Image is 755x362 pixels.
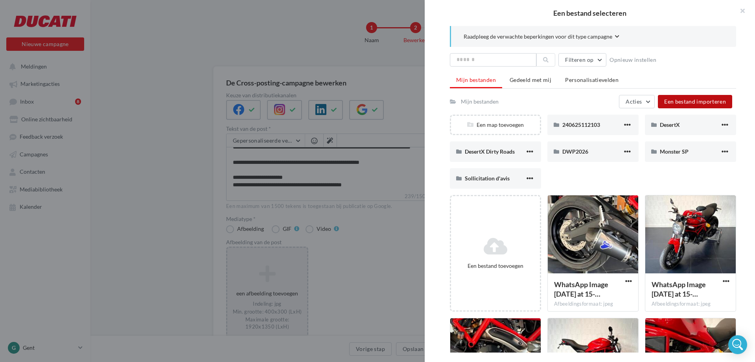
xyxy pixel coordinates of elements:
[465,148,515,155] span: DesertX Dirty Roads
[606,55,659,65] button: Opnieuw instellen
[510,76,551,83] span: Gedeeld met mij
[728,335,747,354] div: Open Intercom Messenger
[558,53,606,67] button: Filteren op
[437,9,742,17] h2: Een bestand selecteren
[660,148,689,155] span: Monster SP
[619,95,655,108] button: Acties
[554,301,632,308] div: Afbeeldingsformaat: jpeg
[456,76,496,83] span: Mijn bestanden
[464,33,612,41] span: Raadpleeg de verwachte beperkingen voor dit type campagne
[565,76,619,83] span: Personalisatievelden
[626,98,642,105] span: Acties
[461,98,499,106] div: Mijn bestanden
[652,280,706,298] span: WhatsApp Image 2025-08-20 at 15-43-19(3)
[454,262,537,270] div: Een bestand toevoegen
[658,95,732,108] button: Een bestand importeren
[554,280,608,298] span: WhatsApp Image 2025-08-20 at 15-43-19(8)
[652,301,729,308] div: Afbeeldingsformaat: jpeg
[660,121,680,128] span: DesertX
[562,148,588,155] span: DWP2026
[664,98,726,105] span: Een bestand importeren
[562,121,600,128] span: 240625112103
[465,175,510,182] span: Sollicitation d'avis
[451,121,540,129] div: Een map toevoegen
[464,32,619,42] button: Raadpleeg de verwachte beperkingen voor dit type campagne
